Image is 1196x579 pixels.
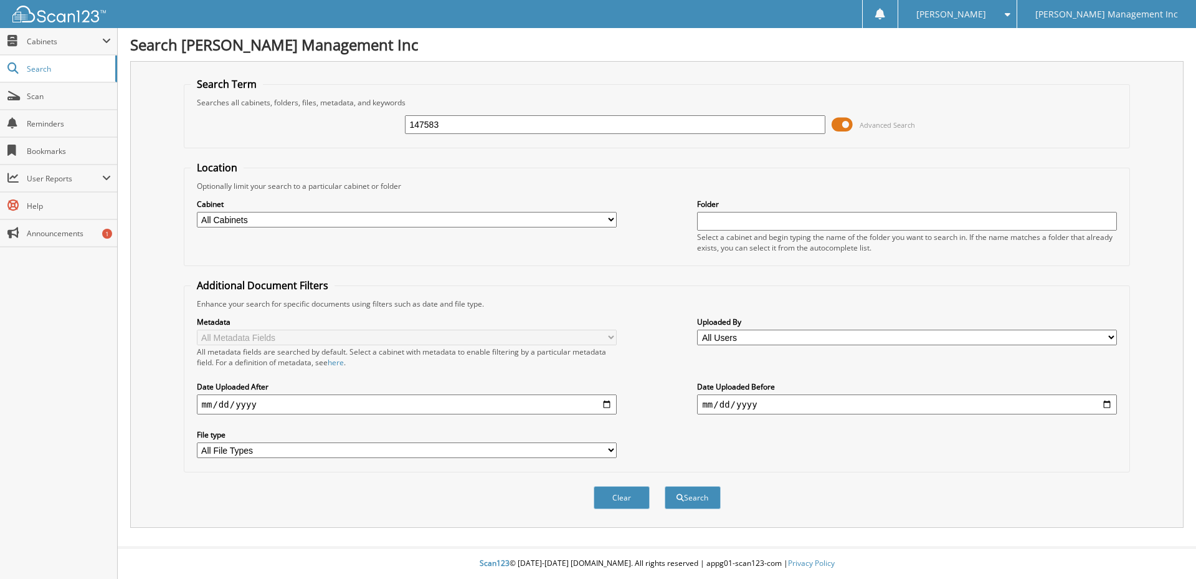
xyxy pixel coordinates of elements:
span: Reminders [27,118,111,129]
label: Date Uploaded Before [697,381,1117,392]
label: Folder [697,199,1117,209]
span: Scan123 [480,558,510,568]
input: end [697,395,1117,414]
div: Enhance your search for specific documents using filters such as date and file type. [191,299,1124,309]
legend: Location [191,161,244,175]
a: Privacy Policy [788,558,835,568]
div: Optionally limit your search to a particular cabinet or folder [191,181,1124,191]
span: User Reports [27,173,102,184]
span: Cabinets [27,36,102,47]
div: © [DATE]-[DATE] [DOMAIN_NAME]. All rights reserved | appg01-scan123-com | [118,548,1196,579]
span: Announcements [27,228,111,239]
legend: Search Term [191,77,263,91]
span: Help [27,201,111,211]
h1: Search [PERSON_NAME] Management Inc [130,34,1184,55]
button: Clear [594,486,650,509]
span: Bookmarks [27,146,111,156]
span: Search [27,64,109,74]
a: here [328,357,344,368]
div: Select a cabinet and begin typing the name of the folder you want to search in. If the name match... [697,232,1117,253]
label: File type [197,429,617,440]
div: Searches all cabinets, folders, files, metadata, and keywords [191,97,1124,108]
div: All metadata fields are searched by default. Select a cabinet with metadata to enable filtering b... [197,347,617,368]
label: Metadata [197,317,617,327]
img: scan123-logo-white.svg [12,6,106,22]
span: Scan [27,91,111,102]
legend: Additional Document Filters [191,279,335,292]
span: Advanced Search [860,120,915,130]
label: Uploaded By [697,317,1117,327]
span: [PERSON_NAME] [916,11,986,18]
span: [PERSON_NAME] Management Inc [1035,11,1178,18]
iframe: Chat Widget [1134,519,1196,579]
div: 1 [102,229,112,239]
label: Cabinet [197,199,617,209]
label: Date Uploaded After [197,381,617,392]
input: start [197,395,617,414]
button: Search [665,486,721,509]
